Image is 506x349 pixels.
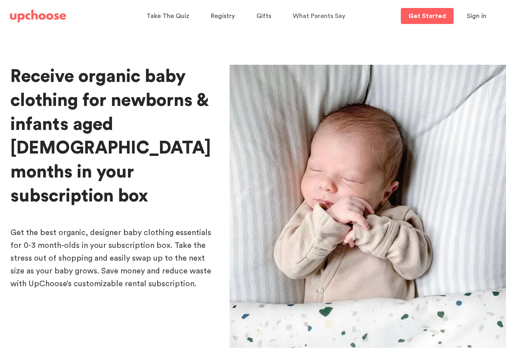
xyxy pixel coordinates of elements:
[10,229,211,288] span: Get the best organic, designer baby clothing essentials for 0-3 month-olds in your subscription b...
[401,8,454,24] a: Get Started
[467,13,486,19] span: Sign in
[146,8,192,24] a: Take The Quiz
[10,8,66,24] a: UpChoose
[256,8,274,24] a: Gifts
[256,13,271,19] span: Gifts
[408,13,446,19] p: Get Started
[211,13,235,19] span: Registry
[10,65,217,208] h1: Receive organic baby clothing for newborns & infants aged [DEMOGRAPHIC_DATA] months in your subsc...
[457,8,496,24] button: Sign in
[211,8,237,24] a: Registry
[293,8,348,24] a: What Parents Say
[146,13,189,19] span: Take The Quiz
[10,10,66,22] img: UpChoose
[293,13,345,19] span: What Parents Say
